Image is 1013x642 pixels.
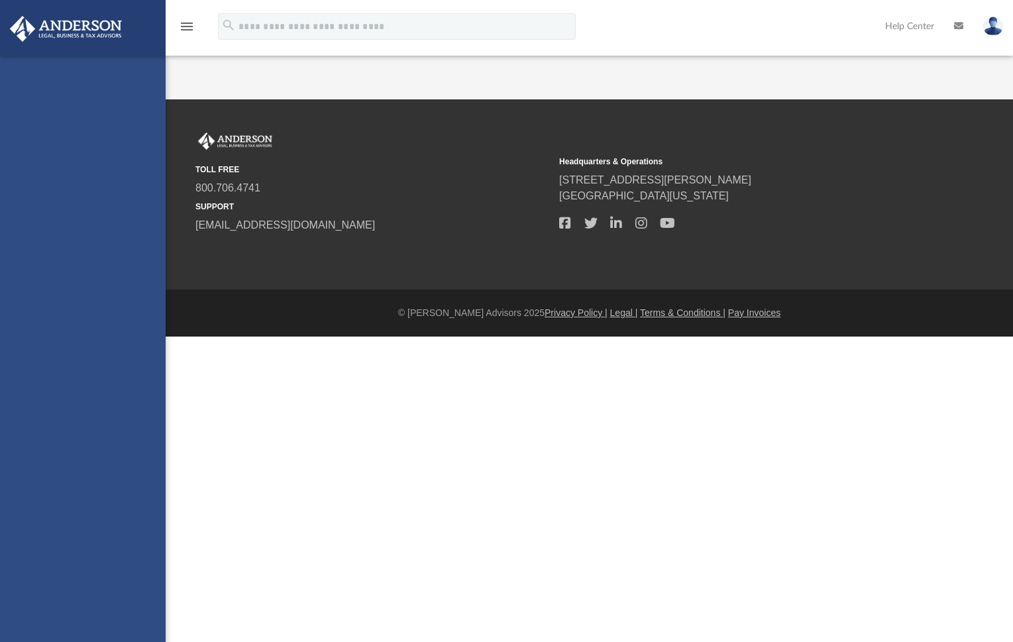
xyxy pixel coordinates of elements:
[195,201,550,213] small: SUPPORT
[545,307,608,318] a: Privacy Policy |
[179,19,195,34] i: menu
[559,174,751,186] a: [STREET_ADDRESS][PERSON_NAME]
[179,25,195,34] a: menu
[728,307,780,318] a: Pay Invoices
[166,306,1013,320] div: © [PERSON_NAME] Advisors 2025
[195,133,275,150] img: Anderson Advisors Platinum Portal
[221,18,236,32] i: search
[559,190,729,201] a: [GEOGRAPHIC_DATA][US_STATE]
[610,307,638,318] a: Legal |
[195,164,550,176] small: TOLL FREE
[195,182,260,193] a: 800.706.4741
[640,307,725,318] a: Terms & Conditions |
[559,156,914,168] small: Headquarters & Operations
[6,16,126,42] img: Anderson Advisors Platinum Portal
[983,17,1003,36] img: User Pic
[195,219,375,231] a: [EMAIL_ADDRESS][DOMAIN_NAME]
